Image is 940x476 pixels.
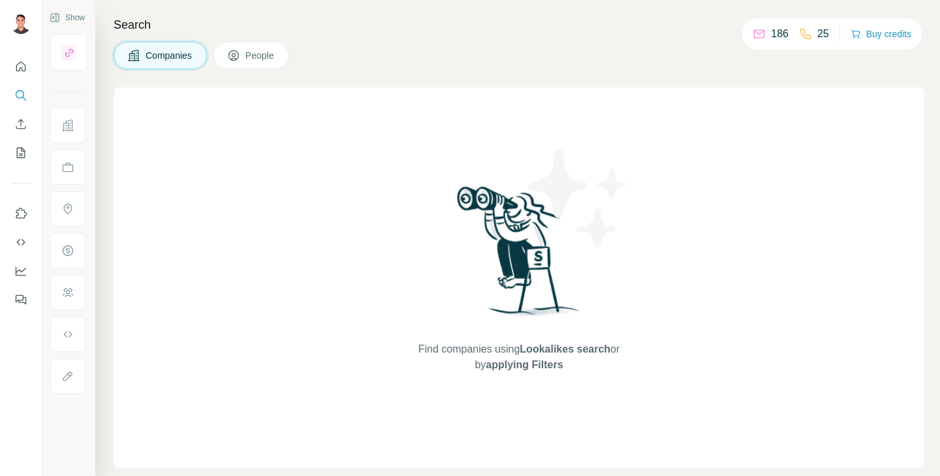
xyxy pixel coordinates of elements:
img: Surfe Illustration - Stars [519,140,636,257]
span: People [245,49,275,62]
span: Find companies using or by [415,341,623,373]
button: Buy credits [851,25,911,43]
button: Feedback [10,288,31,311]
span: Companies [146,49,193,62]
button: Search [10,84,31,107]
img: Avatar [10,13,31,34]
button: Use Surfe API [10,230,31,254]
button: My lists [10,141,31,165]
button: Show [40,8,94,27]
button: Dashboard [10,259,31,283]
img: Surfe Illustration - Woman searching with binoculars [451,183,587,328]
span: Lookalikes search [520,343,610,355]
button: Enrich CSV [10,112,31,136]
button: Quick start [10,55,31,78]
h4: Search [114,16,924,34]
span: applying Filters [486,359,563,370]
p: 25 [817,26,829,42]
p: 186 [771,26,789,42]
button: Use Surfe on LinkedIn [10,202,31,225]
